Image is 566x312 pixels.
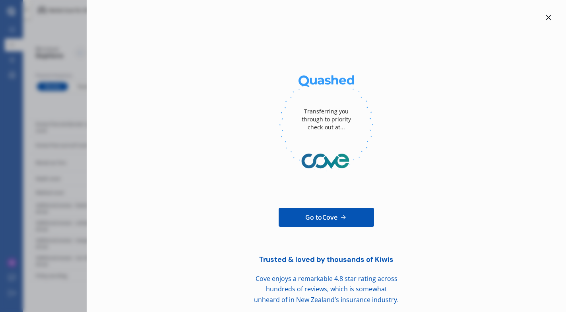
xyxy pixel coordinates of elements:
span: Go to Cove [305,213,337,222]
div: Trusted & loved by thousands of Kiwis [239,255,414,264]
a: Go toCove [279,208,374,227]
div: Transferring you through to priority check-out at... [295,96,358,143]
div: Cove enjoys a remarkable 4.8 star rating across hundreds of reviews, which is somewhat unheard of... [239,273,414,305]
img: Cove.webp [279,143,374,179]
